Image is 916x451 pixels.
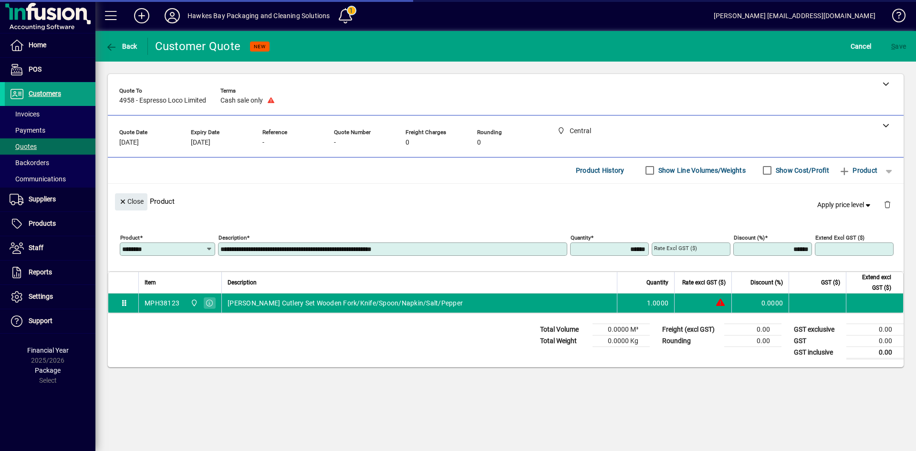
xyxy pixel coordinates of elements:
[657,324,724,335] td: Freight (excl GST)
[889,38,908,55] button: Save
[29,90,61,97] span: Customers
[654,245,697,252] mat-label: Rate excl GST ($)
[891,39,906,54] span: ave
[119,97,206,105] span: 4958 - Espresso Loco Limited
[891,42,895,50] span: S
[5,171,95,187] a: Communications
[5,285,95,309] a: Settings
[5,33,95,57] a: Home
[145,298,179,308] div: MPH38123
[846,346,904,358] td: 0.00
[29,268,52,276] span: Reports
[5,212,95,236] a: Products
[846,335,904,346] td: 0.00
[155,39,241,54] div: Customer Quote
[5,188,95,211] a: Suppliers
[5,309,95,333] a: Support
[29,195,56,203] span: Suppliers
[406,139,409,147] span: 0
[876,193,899,216] button: Delete
[535,324,593,335] td: Total Volume
[103,38,140,55] button: Back
[593,324,650,335] td: 0.0000 M³
[220,97,263,105] span: Cash sale only
[734,234,765,241] mat-label: Discount (%)
[115,193,147,210] button: Close
[571,234,591,241] mat-label: Quantity
[334,139,336,147] span: -
[120,234,140,241] mat-label: Product
[191,139,210,147] span: [DATE]
[228,277,257,288] span: Description
[572,162,628,179] button: Product History
[10,126,45,134] span: Payments
[848,38,874,55] button: Cancel
[108,184,904,219] div: Product
[29,65,42,73] span: POS
[5,122,95,138] a: Payments
[254,43,266,50] span: NEW
[10,159,49,167] span: Backorders
[846,324,904,335] td: 0.00
[815,234,864,241] mat-label: Extend excl GST ($)
[145,277,156,288] span: Item
[5,138,95,155] a: Quotes
[789,346,846,358] td: GST inclusive
[228,298,463,308] span: [PERSON_NAME] Cutlery Set Wooden Fork/Knife/Spoon/Napkin/Salt/Pepper
[839,163,877,178] span: Product
[29,317,52,325] span: Support
[724,324,781,335] td: 0.00
[576,163,625,178] span: Product History
[593,335,650,346] td: 0.0000 Kg
[477,139,481,147] span: 0
[187,8,330,23] div: Hawkes Bay Packaging and Cleaning Solutions
[852,272,891,293] span: Extend excl GST ($)
[27,346,69,354] span: Financial Year
[647,298,669,308] span: 1.0000
[5,106,95,122] a: Invoices
[105,42,137,50] span: Back
[657,335,724,346] td: Rounding
[817,200,873,210] span: Apply price level
[119,194,144,210] span: Close
[789,335,846,346] td: GST
[656,166,746,175] label: Show Line Volumes/Weights
[29,220,56,227] span: Products
[535,335,593,346] td: Total Weight
[682,277,726,288] span: Rate excl GST ($)
[35,367,61,374] span: Package
[885,2,904,33] a: Knowledge Base
[95,38,148,55] app-page-header-button: Back
[126,7,157,24] button: Add
[731,294,789,313] td: 0.0000
[29,41,46,49] span: Home
[5,58,95,82] a: POS
[10,175,66,183] span: Communications
[29,293,53,300] span: Settings
[262,139,264,147] span: -
[646,277,668,288] span: Quantity
[821,277,840,288] span: GST ($)
[157,7,187,24] button: Profile
[10,110,40,118] span: Invoices
[714,8,875,23] div: [PERSON_NAME] [EMAIL_ADDRESS][DOMAIN_NAME]
[789,324,846,335] td: GST exclusive
[834,162,882,179] button: Product
[813,196,876,213] button: Apply price level
[851,39,872,54] span: Cancel
[29,244,43,252] span: Staff
[113,197,150,206] app-page-header-button: Close
[5,236,95,260] a: Staff
[774,166,829,175] label: Show Cost/Profit
[10,143,37,150] span: Quotes
[5,155,95,171] a: Backorders
[119,139,139,147] span: [DATE]
[876,200,899,209] app-page-header-button: Delete
[188,298,199,308] span: Central
[750,277,783,288] span: Discount (%)
[724,335,781,346] td: 0.00
[219,234,247,241] mat-label: Description
[5,261,95,284] a: Reports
